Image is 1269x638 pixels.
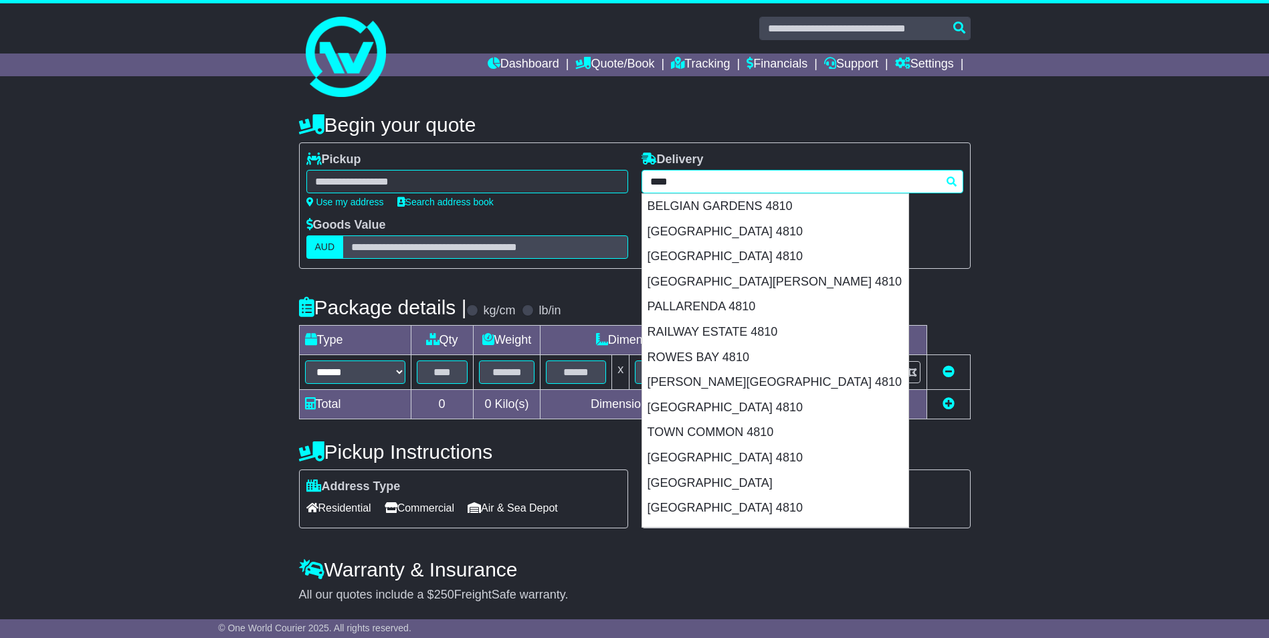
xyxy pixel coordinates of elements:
label: lb/in [539,304,561,318]
label: AUD [306,235,344,259]
td: Kilo(s) [473,390,541,419]
label: Pickup [306,152,361,167]
h4: Pickup Instructions [299,441,628,463]
a: Dashboard [488,54,559,76]
div: [PERSON_NAME][GEOGRAPHIC_DATA] 4810 [642,370,908,395]
label: Delivery [642,152,704,167]
span: Air & Sea Depot [468,498,558,518]
div: RAILWAY ESTATE 4810 [642,320,908,345]
span: 0 [484,397,491,411]
td: Dimensions in Centimetre(s) [541,390,789,419]
td: x [612,355,629,390]
a: Support [824,54,878,76]
a: Remove this item [943,365,955,379]
a: Settings [895,54,954,76]
a: Quote/Book [575,54,654,76]
div: BELGIAN GARDENS 4810 [642,194,908,219]
div: [GEOGRAPHIC_DATA] 4810 [642,395,908,421]
h4: Warranty & Insurance [299,558,971,580]
span: © One World Courier 2025. All rights reserved. [218,623,411,633]
div: [GEOGRAPHIC_DATA] 4810 [642,445,908,471]
a: Tracking [671,54,730,76]
h4: Package details | [299,296,467,318]
div: [GEOGRAPHIC_DATA] 4810 [642,496,908,521]
td: Weight [473,326,541,355]
td: Type [299,326,411,355]
label: Goods Value [306,218,386,233]
span: Residential [306,498,371,518]
a: Add new item [943,397,955,411]
span: Commercial [385,498,454,518]
div: PALLARENDA 4810 [642,294,908,320]
td: Dimensions (L x W x H) [541,326,789,355]
div: TOWNSVILLE MC 4810 [642,521,908,546]
div: [GEOGRAPHIC_DATA][PERSON_NAME] 4810 [642,270,908,295]
label: Address Type [306,480,401,494]
div: [GEOGRAPHIC_DATA] 4810 [642,244,908,270]
h4: Begin your quote [299,114,971,136]
div: All our quotes include a $ FreightSafe warranty. [299,588,971,603]
label: kg/cm [483,304,515,318]
div: [GEOGRAPHIC_DATA] 4810 [642,219,908,245]
typeahead: Please provide city [642,170,963,193]
div: [GEOGRAPHIC_DATA] [642,471,908,496]
td: 0 [411,390,473,419]
div: ROWES BAY 4810 [642,345,908,370]
td: Total [299,390,411,419]
div: TOWN COMMON 4810 [642,420,908,445]
span: 250 [434,588,454,601]
a: Financials [747,54,807,76]
a: Search address book [397,197,494,207]
a: Use my address [306,197,384,207]
td: Qty [411,326,473,355]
